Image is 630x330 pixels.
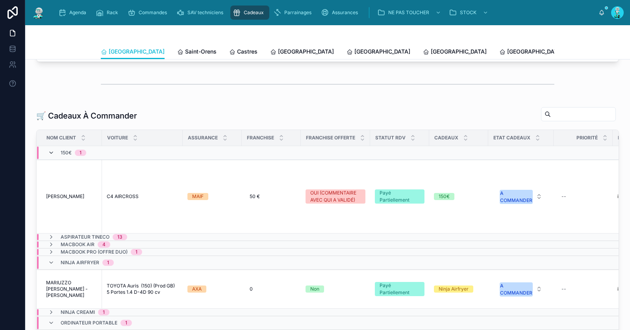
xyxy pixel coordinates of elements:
button: Select Button [493,278,548,300]
a: Payé Partiellement [375,189,424,204]
a: [PERSON_NAME] [46,193,97,200]
span: 50 € [250,193,260,200]
div: 150€ [439,193,450,200]
span: STOCK [460,9,476,16]
a: Parrainages [271,6,317,20]
button: Select Button [493,186,548,207]
div: 4 [102,241,106,248]
span: Etat Cadeaux [493,135,530,141]
a: -- [558,190,608,203]
a: 150€ [434,193,484,200]
a: MARIUZZO [PERSON_NAME] - [PERSON_NAME] [46,280,97,298]
div: 1 [135,249,137,255]
a: [GEOGRAPHIC_DATA] [499,44,563,60]
div: scrollable content [52,4,598,21]
span: Saint-Orens [185,48,217,56]
a: Select Button [493,185,549,208]
span: Assurances [332,9,358,16]
a: Assurances [319,6,363,20]
span: Priorité [576,135,598,141]
div: Ninja Airfryer [439,286,469,293]
a: [GEOGRAPHIC_DATA] [346,44,410,60]
a: Saint-Orens [177,44,217,60]
a: 50 € [246,190,296,203]
span: Franchise [247,135,274,141]
a: Select Button [493,278,549,300]
div: Payé Partiellement [380,189,420,204]
a: Payé Partiellement [375,282,424,296]
span: Statut RDV [375,135,406,141]
a: Rack [93,6,124,20]
span: Voiture [107,135,128,141]
span: [GEOGRAPHIC_DATA] [278,48,334,56]
span: [GEOGRAPHIC_DATA] [109,48,165,56]
div: Payé Partiellement [380,282,420,296]
a: OUI (COMMENTAIRE AVEC QUI A VALIDÉ) [306,189,365,204]
div: MAIF [192,193,204,200]
span: Ninja CREAMi [61,309,95,315]
a: Castres [229,44,258,60]
span: SAV techniciens [187,9,223,16]
div: 1 [107,260,109,266]
a: [GEOGRAPHIC_DATA] [101,44,165,59]
a: [GEOGRAPHIC_DATA] [270,44,334,60]
div: 13 [117,234,122,240]
a: NE PAS TOUCHER [375,6,445,20]
span: [GEOGRAPHIC_DATA] [507,48,563,56]
a: [GEOGRAPHIC_DATA] [423,44,487,60]
span: Ordinateur Portable [61,320,117,326]
div: Non [310,286,319,293]
h1: 🛒 Cadeaux À Commander [36,110,137,121]
img: App logo [31,6,46,19]
span: Cadeaux [434,135,458,141]
a: Cadeaux [230,6,269,20]
a: AXA [187,286,237,293]
span: [GEOGRAPHIC_DATA] [354,48,410,56]
div: 1 [80,150,82,156]
span: Assurance [188,135,218,141]
span: Franchise Offerte [306,135,355,141]
a: Commandes [125,6,172,20]
div: 1 [103,309,105,315]
span: NE PAS TOUCHER [388,9,429,16]
a: STOCK [447,6,492,20]
a: 0 [246,283,296,295]
span: [PERSON_NAME] [46,193,84,200]
a: Ninja Airfryer [434,286,484,293]
span: Agenda [69,9,86,16]
span: Castres [237,48,258,56]
a: Agenda [56,6,92,20]
span: 0 [250,286,253,292]
span: Parrainages [284,9,311,16]
span: Nom Client [46,135,76,141]
span: C4 AIRCROSS [107,193,139,200]
a: TOYOTA Auris (150) (Prod GB) 5 Portes 1.4 D-4D 90 cv [107,283,178,295]
div: -- [561,193,566,200]
div: A COMMANDER [500,190,532,204]
span: MacBook Pro (OFFRE DUO) [61,249,128,255]
a: MAIF [187,193,237,200]
div: AXA [192,286,202,293]
span: Ninja Airfryer [61,260,99,266]
div: -- [561,286,566,292]
div: A COMMANDER [500,282,532,297]
a: -- [558,283,608,295]
span: [GEOGRAPHIC_DATA] [431,48,487,56]
a: Non [306,286,365,293]
span: Commandes [139,9,167,16]
span: Cadeaux [244,9,264,16]
span: 150€ [61,150,72,156]
div: 1 [125,320,127,326]
div: OUI (COMMENTAIRE AVEC QUI A VALIDÉ) [310,189,361,204]
a: SAV techniciens [174,6,229,20]
span: Aspirateur TINECO [61,234,109,240]
a: C4 AIRCROSS [107,193,178,200]
span: MacBook Air [61,241,94,248]
span: Rack [107,9,118,16]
